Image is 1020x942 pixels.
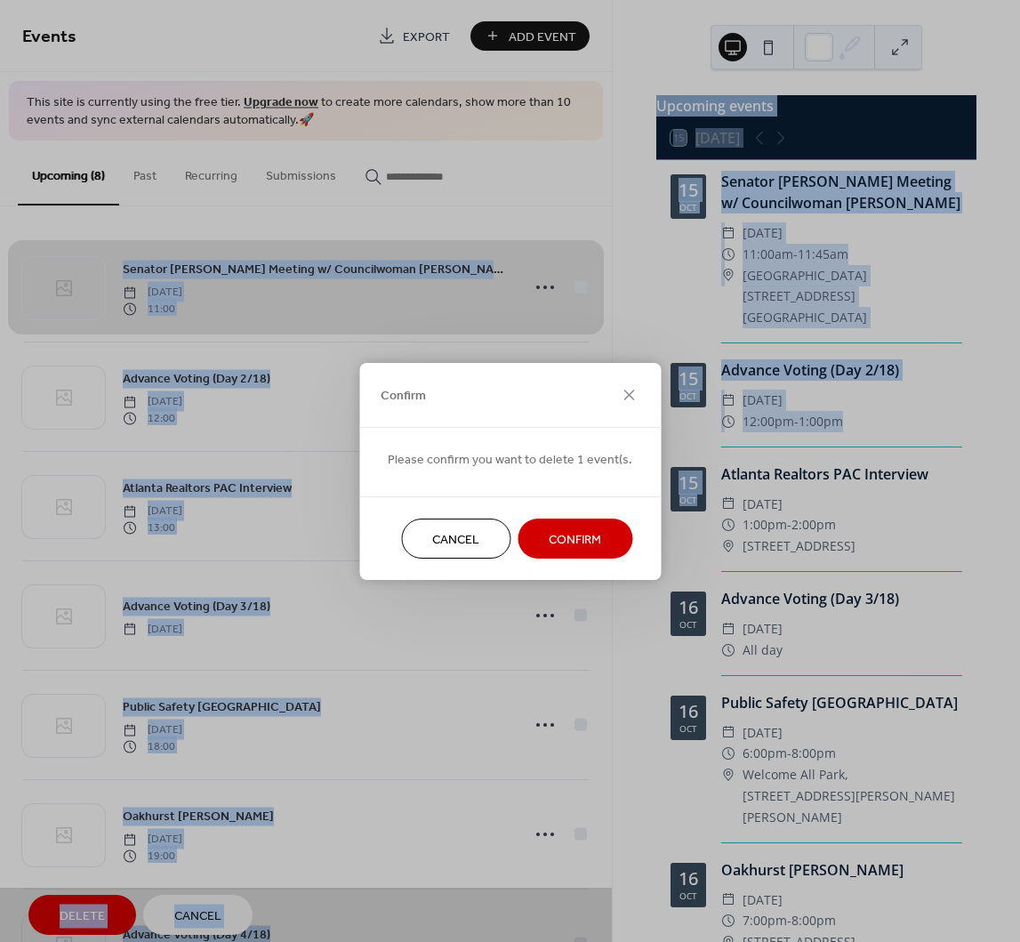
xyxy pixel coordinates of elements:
[381,387,426,406] span: Confirm
[432,530,479,549] span: Cancel
[401,519,510,559] button: Cancel
[549,530,601,549] span: Confirm
[518,519,632,559] button: Confirm
[388,450,632,469] span: Please confirm you want to delete 1 event(s.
